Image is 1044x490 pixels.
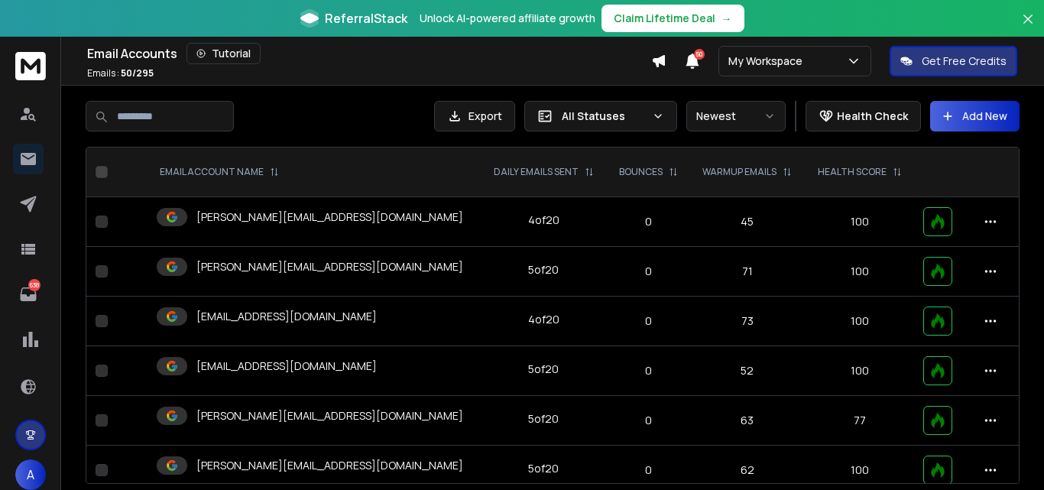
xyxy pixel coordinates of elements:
p: All Statuses [562,109,646,124]
td: 45 [690,197,805,247]
div: 5 of 20 [528,461,559,476]
button: Claim Lifetime Deal→ [601,5,744,32]
p: [PERSON_NAME][EMAIL_ADDRESS][DOMAIN_NAME] [196,408,463,423]
p: [EMAIL_ADDRESS][DOMAIN_NAME] [196,359,377,374]
p: BOUNCES [619,166,663,178]
p: 0 [615,363,681,378]
td: 100 [805,346,914,396]
td: 63 [690,396,805,446]
td: 71 [690,247,805,297]
p: 638 [28,279,41,291]
p: [EMAIL_ADDRESS][DOMAIN_NAME] [196,309,377,324]
p: Unlock AI-powered affiliate growth [420,11,595,26]
div: 4 of 20 [528,312,559,327]
span: 50 [694,49,705,60]
button: Add New [930,101,1020,131]
p: 0 [615,264,681,279]
div: 4 of 20 [528,213,559,228]
td: 52 [690,346,805,396]
div: 5 of 20 [528,411,559,427]
button: Tutorial [186,43,261,64]
span: → [721,11,732,26]
button: Export [434,101,515,131]
div: 5 of 20 [528,262,559,277]
p: 0 [615,313,681,329]
span: 50 / 295 [121,67,154,80]
td: 100 [805,297,914,346]
p: [PERSON_NAME][EMAIL_ADDRESS][DOMAIN_NAME] [196,259,463,274]
button: Get Free Credits [890,46,1017,76]
p: DAILY EMAILS SENT [494,166,579,178]
p: Emails : [87,67,154,80]
p: WARMUP EMAILS [702,166,777,178]
p: 0 [615,214,681,229]
p: [PERSON_NAME][EMAIL_ADDRESS][DOMAIN_NAME] [196,458,463,473]
button: A [15,459,46,490]
td: 100 [805,247,914,297]
p: Get Free Credits [922,54,1007,69]
div: EMAIL ACCOUNT NAME [160,166,279,178]
p: [PERSON_NAME][EMAIL_ADDRESS][DOMAIN_NAME] [196,209,463,225]
p: 0 [615,462,681,478]
span: ReferralStack [325,9,407,28]
p: Health Check [837,109,908,124]
button: Newest [686,101,786,131]
td: 77 [805,396,914,446]
div: 5 of 20 [528,362,559,377]
button: Close banner [1018,9,1038,46]
td: 100 [805,197,914,247]
button: Health Check [806,101,921,131]
p: My Workspace [728,54,809,69]
a: 638 [13,279,44,310]
p: 0 [615,413,681,428]
div: Email Accounts [87,43,651,64]
p: HEALTH SCORE [818,166,887,178]
td: 73 [690,297,805,346]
